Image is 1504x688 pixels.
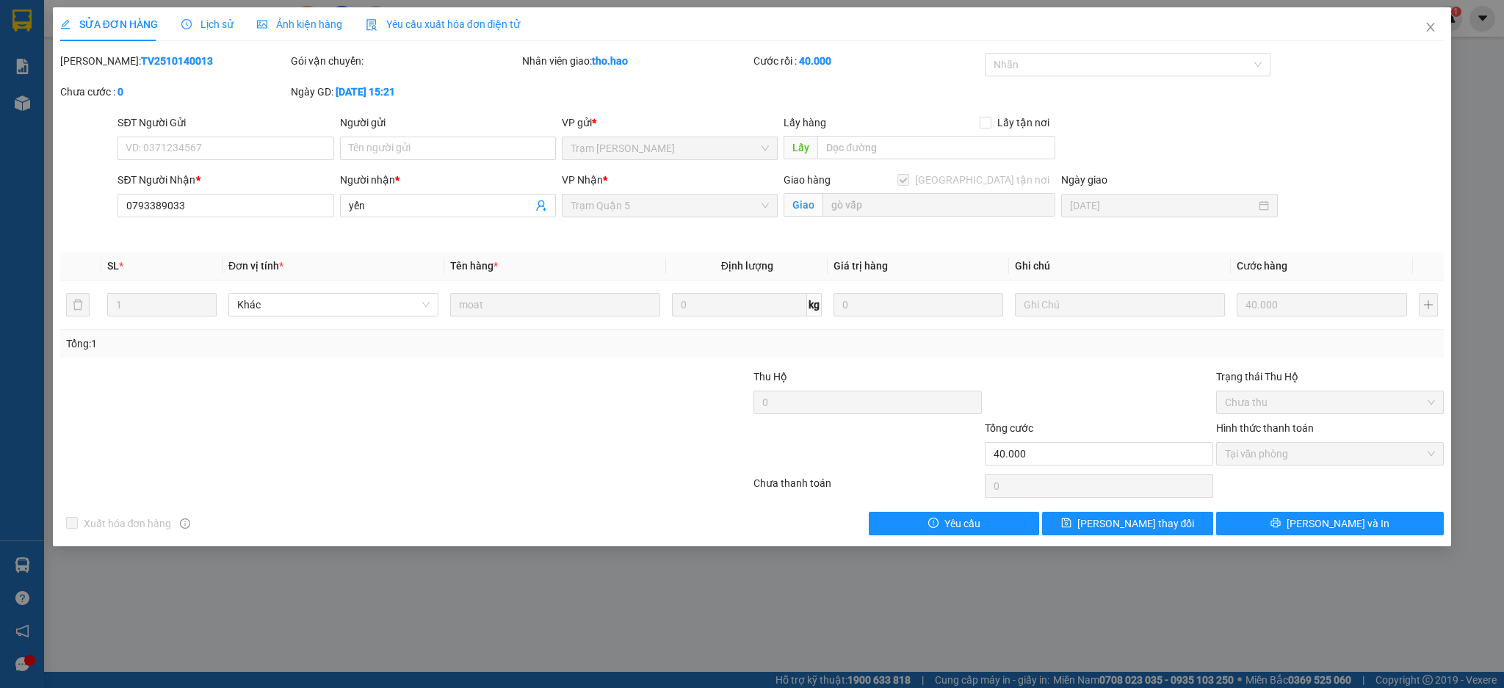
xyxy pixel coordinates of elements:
[1225,443,1436,465] span: Tại văn phòng
[562,115,778,131] div: VP gửi
[1061,518,1071,529] span: save
[60,53,289,69] div: [PERSON_NAME]:
[522,53,751,69] div: Nhân viên giao:
[1237,260,1287,272] span: Cước hàng
[991,115,1055,131] span: Lấy tận nơi
[721,260,773,272] span: Định lượng
[784,117,826,128] span: Lấy hàng
[78,515,178,532] span: Xuất hóa đơn hàng
[107,260,119,272] span: SL
[60,84,289,100] div: Chưa cước :
[450,293,660,316] input: VD: Bàn, Ghế
[1270,518,1281,529] span: printer
[834,293,1003,316] input: 0
[60,19,70,29] span: edit
[291,84,519,100] div: Ngày GD:
[141,55,213,67] b: TV2510140013
[1419,293,1439,316] button: plus
[1216,512,1445,535] button: printer[PERSON_NAME] và In
[1009,252,1231,280] th: Ghi chú
[180,518,190,529] span: info-circle
[869,512,1039,535] button: exclamation-circleYêu cầu
[336,86,395,98] b: [DATE] 15:21
[66,336,581,352] div: Tổng: 1
[1410,7,1451,48] button: Close
[366,18,521,30] span: Yêu cầu xuất hóa đơn điện tử
[291,53,519,69] div: Gói vận chuyển:
[944,515,980,532] span: Yêu cầu
[60,18,158,30] span: SỬA ĐƠN HÀNG
[1225,391,1436,413] span: Chưa thu
[807,293,822,316] span: kg
[784,136,817,159] span: Lấy
[228,260,283,272] span: Đơn vị tính
[1042,512,1212,535] button: save[PERSON_NAME] thay đổi
[753,53,982,69] div: Cước rồi :
[117,172,333,188] div: SĐT Người Nhận
[784,174,831,186] span: Giao hàng
[1070,198,1255,214] input: Ngày giao
[1216,369,1445,385] div: Trạng thái Thu Hộ
[985,422,1033,434] span: Tổng cước
[817,136,1055,159] input: Dọc đường
[117,115,333,131] div: SĐT Người Gửi
[1015,293,1225,316] input: Ghi Chú
[571,195,769,217] span: Trạm Quận 5
[784,193,822,217] span: Giao
[928,518,939,529] span: exclamation-circle
[181,18,234,30] span: Lịch sử
[1287,515,1389,532] span: [PERSON_NAME] và In
[562,174,603,186] span: VP Nhận
[535,200,547,211] span: user-add
[1216,422,1314,434] label: Hình thức thanh toán
[237,294,430,316] span: Khác
[181,19,192,29] span: clock-circle
[592,55,628,67] b: tho.hao
[799,55,831,67] b: 40.000
[909,172,1055,188] span: [GEOGRAPHIC_DATA] tận nơi
[257,18,342,30] span: Ảnh kiện hàng
[571,137,769,159] span: Trạm Tắc Vân
[822,193,1055,217] input: Giao tận nơi
[340,115,556,131] div: Người gửi
[753,371,787,383] span: Thu Hộ
[834,260,888,272] span: Giá trị hàng
[257,19,267,29] span: picture
[1077,515,1195,532] span: [PERSON_NAME] thay đổi
[752,475,983,501] div: Chưa thanh toán
[366,19,377,31] img: icon
[1237,293,1406,316] input: 0
[1061,174,1107,186] label: Ngày giao
[340,172,556,188] div: Người nhận
[66,293,90,316] button: delete
[1425,21,1436,33] span: close
[450,260,498,272] span: Tên hàng
[117,86,123,98] b: 0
